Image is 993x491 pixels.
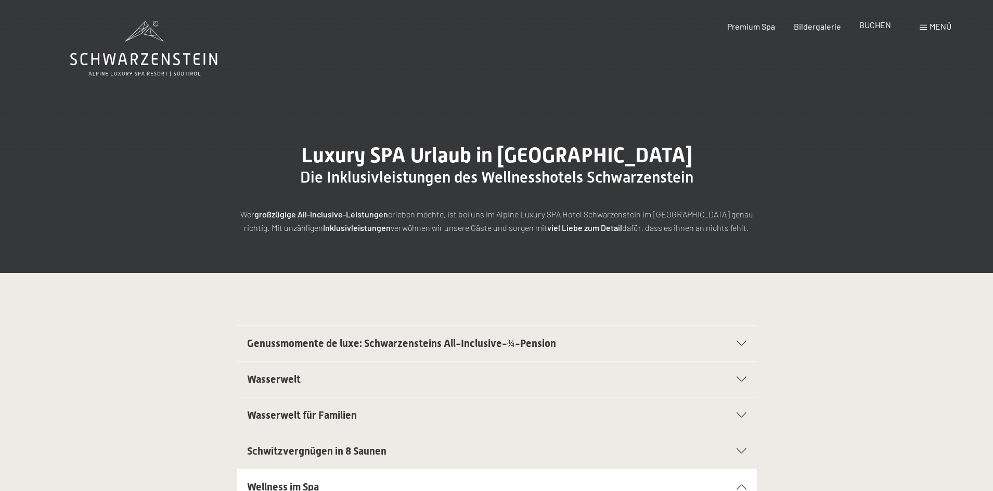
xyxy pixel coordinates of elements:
span: Menü [930,21,951,31]
span: Luxury SPA Urlaub in [GEOGRAPHIC_DATA] [301,143,692,167]
span: Genussmomente de luxe: Schwarzensteins All-Inclusive-¾-Pension [247,337,556,350]
strong: viel Liebe zum Detail [547,223,622,232]
span: Schwitzvergnügen in 8 Saunen [247,445,386,457]
span: Die Inklusivleistungen des Wellnesshotels Schwarzenstein [300,168,693,186]
a: BUCHEN [859,20,891,30]
p: Wer erleben möchte, ist bei uns im Alpine Luxury SPA Hotel Schwarzenstein im [GEOGRAPHIC_DATA] ge... [237,208,757,234]
a: Premium Spa [727,21,775,31]
span: Wasserwelt [247,373,301,385]
strong: großzügige All-inclusive-Leistungen [254,209,388,219]
span: Wasserwelt für Familien [247,409,357,421]
a: Bildergalerie [794,21,841,31]
strong: Inklusivleistungen [323,223,391,232]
